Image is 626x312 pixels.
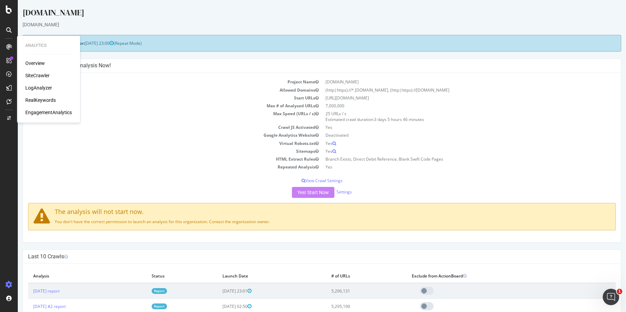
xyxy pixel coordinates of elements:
[10,102,304,110] td: Max # of Analysed URLs
[304,155,598,163] td: Branch Exists, Direct Debit Reference, Blank Swift Code Pages
[200,269,308,283] th: Launch Date
[308,283,389,299] td: 5,296,131
[129,269,200,283] th: Status
[304,123,598,131] td: Yes
[10,86,304,94] td: Allowed Domains
[25,97,56,104] a: RealKeywords
[304,110,598,123] td: 25 URLs / s Estimated crawl duration:
[205,288,234,294] span: [DATE] 23:01
[304,86,598,94] td: (http|https)://*.[DOMAIN_NAME], (http|https)://[DOMAIN_NAME]
[304,94,598,102] td: [URL][DOMAIN_NAME]
[304,163,598,171] td: Yes
[15,288,42,294] a: [DATE] report
[356,117,406,122] span: 3 days 5 hours 46 minutes
[16,219,592,225] p: You don't have the correct permission to launch an analysis for this organization. Contact the or...
[10,253,598,260] h4: Last 10 Crawls
[10,139,304,147] td: Virtual Robots.txt
[308,269,389,283] th: # of URLs
[5,35,603,52] div: (Repeat Mode)
[304,147,598,155] td: Yes
[10,110,304,123] td: Max Speed (URLs / s)
[389,269,570,283] th: Exclude from ActionBoard
[10,147,304,155] td: Sitemaps
[10,94,304,102] td: Start URLs
[10,78,304,86] td: Project Name
[304,131,598,139] td: Deactivated
[5,21,603,28] div: [DOMAIN_NAME]
[5,7,603,21] div: [DOMAIN_NAME]
[134,288,149,294] a: Report
[10,163,304,171] td: Repeated Analysis
[205,303,234,309] span: [DATE] 02:50
[25,84,52,91] a: LogAnalyzer
[10,269,129,283] th: Analysis
[134,303,149,309] a: Report
[67,40,96,46] span: [DATE] 23:00
[15,303,48,309] a: [DATE] #2 report
[25,60,45,67] a: Overview
[617,289,622,294] span: 1
[25,109,72,116] a: EngagementAnalytics
[25,43,72,49] div: Analytics
[10,178,598,184] p: View Crawl Settings
[603,289,619,305] iframe: Intercom live chat
[304,78,598,86] td: [DOMAIN_NAME]
[304,139,598,147] td: Yes
[319,189,334,195] a: Settings
[304,102,598,110] td: 7,000,000
[10,155,304,163] td: HTML Extract Rules
[10,123,304,131] td: Crawl JS Activated
[10,40,67,46] strong: Next Launch Scheduled for:
[25,72,50,79] a: SiteCrawler
[10,131,304,139] td: Google Analytics Website
[16,208,592,215] h4: The analysis will not start now.
[10,62,598,69] h4: Configure your New Analysis Now!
